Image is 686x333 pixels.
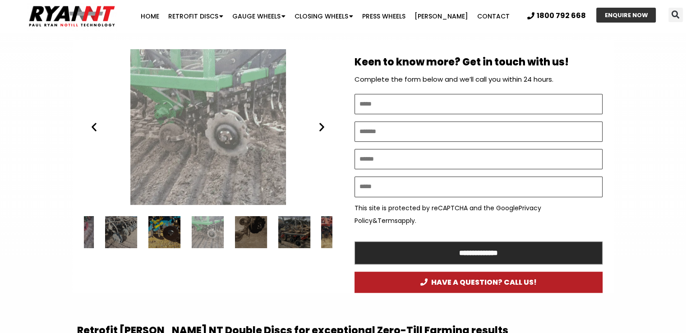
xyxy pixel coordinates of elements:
[527,12,586,19] a: 1800 792 668
[604,12,648,18] span: ENQUIRE NOW
[668,8,683,22] div: Search
[84,49,332,205] div: 12 / 34
[410,7,473,25] a: [PERSON_NAME]
[192,216,224,248] div: Ryan NT (RFM NT) RETROFIT DOUBLE DISCS DBS 3
[27,2,117,30] img: Ryan NT logo
[105,216,137,248] div: 10 / 34
[473,7,514,25] a: Contact
[596,8,656,23] a: ENQUIRE NOW
[84,49,332,205] div: Slides
[378,216,398,225] a: Terms
[235,216,267,248] div: 13 / 34
[136,7,164,25] a: Home
[316,121,327,133] div: Next slide
[84,216,332,248] div: Slides Slides
[228,7,290,25] a: Gauge Wheels
[88,121,100,133] div: Previous slide
[358,7,410,25] a: Press Wheels
[133,7,517,25] nav: Menu
[355,202,603,227] p: This site is protected by reCAPTCHA and the Google & apply.
[355,272,603,293] a: HAVE A QUESTION? CALL US!
[420,278,537,286] span: HAVE A QUESTION? CALL US!
[84,49,332,205] div: Ryan NT (RFM NT) RETROFIT DOUBLE DISCS DBS 3
[192,216,224,248] div: 12 / 34
[148,216,180,248] div: 11 / 34
[290,7,358,25] a: Closing Wheels
[321,216,353,248] div: 15 / 34
[355,56,603,69] h2: Keen to know more? Get in touch with us!
[355,73,603,86] p: Complete the form below and we’ll call you within 24 hours.
[355,203,541,225] a: Privacy Policy
[164,7,228,25] a: Retrofit Discs
[278,216,310,248] div: 14 / 34
[537,12,586,19] span: 1800 792 668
